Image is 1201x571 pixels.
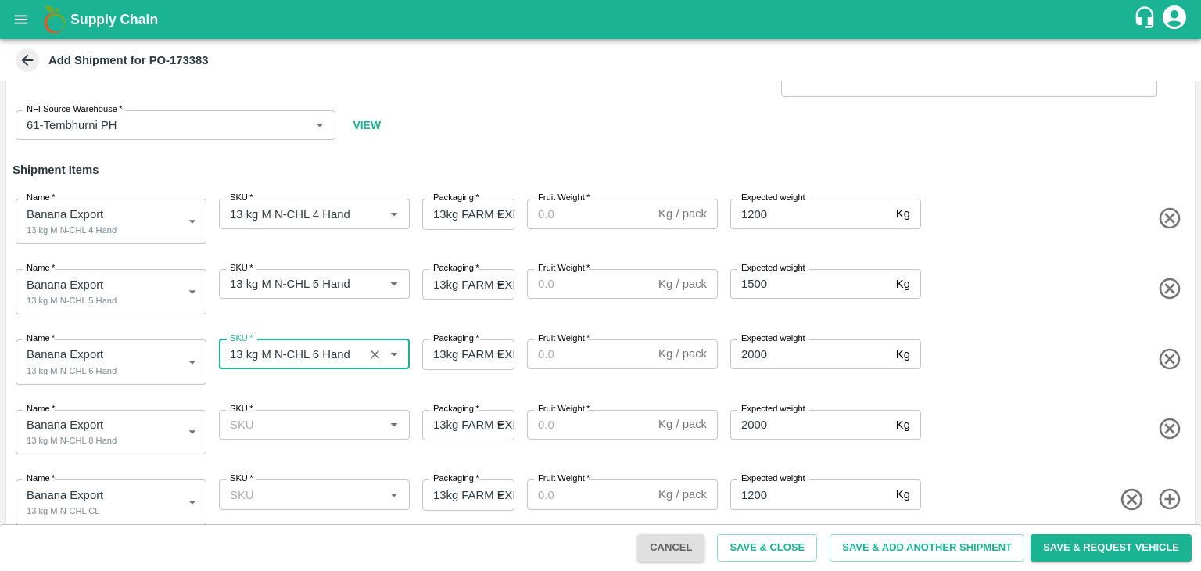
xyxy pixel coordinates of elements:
label: Expected weight [741,403,805,415]
label: Packaging [433,332,479,345]
button: Open [384,203,404,224]
input: 0.0 [527,479,652,509]
button: Open [384,415,404,435]
label: SKU [230,332,253,345]
input: 0.0 [730,269,890,299]
label: SKU [230,262,253,275]
button: Save & Request Vehicle [1031,534,1192,562]
div: customer-support [1133,5,1160,34]
button: open drawer [3,2,39,38]
p: 13kg FARM EXPRESS [433,206,552,223]
label: Name [27,192,55,204]
p: 13kg FARM EXPRESS [433,416,552,433]
input: 0.0 [730,339,890,369]
label: Packaging [433,472,479,485]
button: Save & Add Another Shipment [830,534,1024,562]
button: VIEW [342,110,392,141]
p: Kg [896,205,910,222]
label: SKU [230,403,253,415]
label: SKU [230,192,253,204]
label: Name [27,262,55,275]
div: 13 kg M N-CHL 8 Hand [27,433,117,447]
button: Open [384,484,404,505]
button: Open [384,344,404,365]
label: Expected weight [741,262,805,275]
button: Clear [364,344,385,365]
label: Fruit Weight [538,262,590,275]
input: 0.0 [527,339,652,369]
div: 13 kg M N-CHL 6 Hand [27,364,117,378]
label: Fruit Weight [538,403,590,415]
input: SKU [224,415,379,435]
input: SKU [224,274,359,294]
p: Banana Export [27,206,103,223]
label: Fruit Weight [538,192,590,204]
label: Packaging [433,262,479,275]
input: 0.0 [730,479,890,509]
input: SKU [224,203,359,224]
input: 0.0 [527,410,652,440]
label: Fruit Weight [538,472,590,485]
p: Banana Export [27,276,103,293]
button: Open [384,274,404,294]
button: Save & Close [717,534,817,562]
input: 0.0 [527,199,652,228]
input: SKU [224,484,379,505]
p: Banana Export [27,487,103,504]
b: Supply Chain [70,12,158,27]
p: Kg [896,346,910,363]
input: 0.0 [730,410,890,440]
p: Kg [896,275,910,293]
p: 13kg FARM EXPRESS [433,276,552,293]
label: Expected weight [741,192,805,204]
a: Supply Chain [70,9,1133,31]
label: Name [27,403,55,415]
div: 13 kg M N-CHL 4 Hand [27,223,117,237]
b: Add Shipment for PO-173383 [48,54,209,66]
p: Banana Export [27,416,103,433]
label: Packaging [433,192,479,204]
p: 13kg FARM EXPRESS [433,487,552,504]
p: Kg [896,416,910,433]
p: Kg [896,486,910,503]
div: 13 kg M N-CHL CL [27,504,100,518]
label: Expected weight [741,332,805,345]
p: Banana Export [27,346,103,363]
label: Name [27,332,55,345]
div: 13 kg M N-CHL 5 Hand [27,293,117,307]
button: Open [310,115,330,135]
div: account of current user [1160,3,1188,36]
p: 13kg FARM EXPRESS [433,346,552,363]
label: Name [27,472,55,485]
label: NFI Source Warehouse [27,103,122,116]
input: SKU [224,344,359,365]
label: Packaging [433,403,479,415]
label: SKU [230,472,253,485]
img: logo [39,4,70,35]
input: 0.0 [730,199,890,228]
strong: Shipment Items [13,163,99,176]
input: NFI Source Warehouse [20,115,285,135]
label: Expected weight [741,472,805,485]
input: 0.0 [527,269,652,299]
button: Cancel [637,534,704,562]
label: Fruit Weight [538,332,590,345]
